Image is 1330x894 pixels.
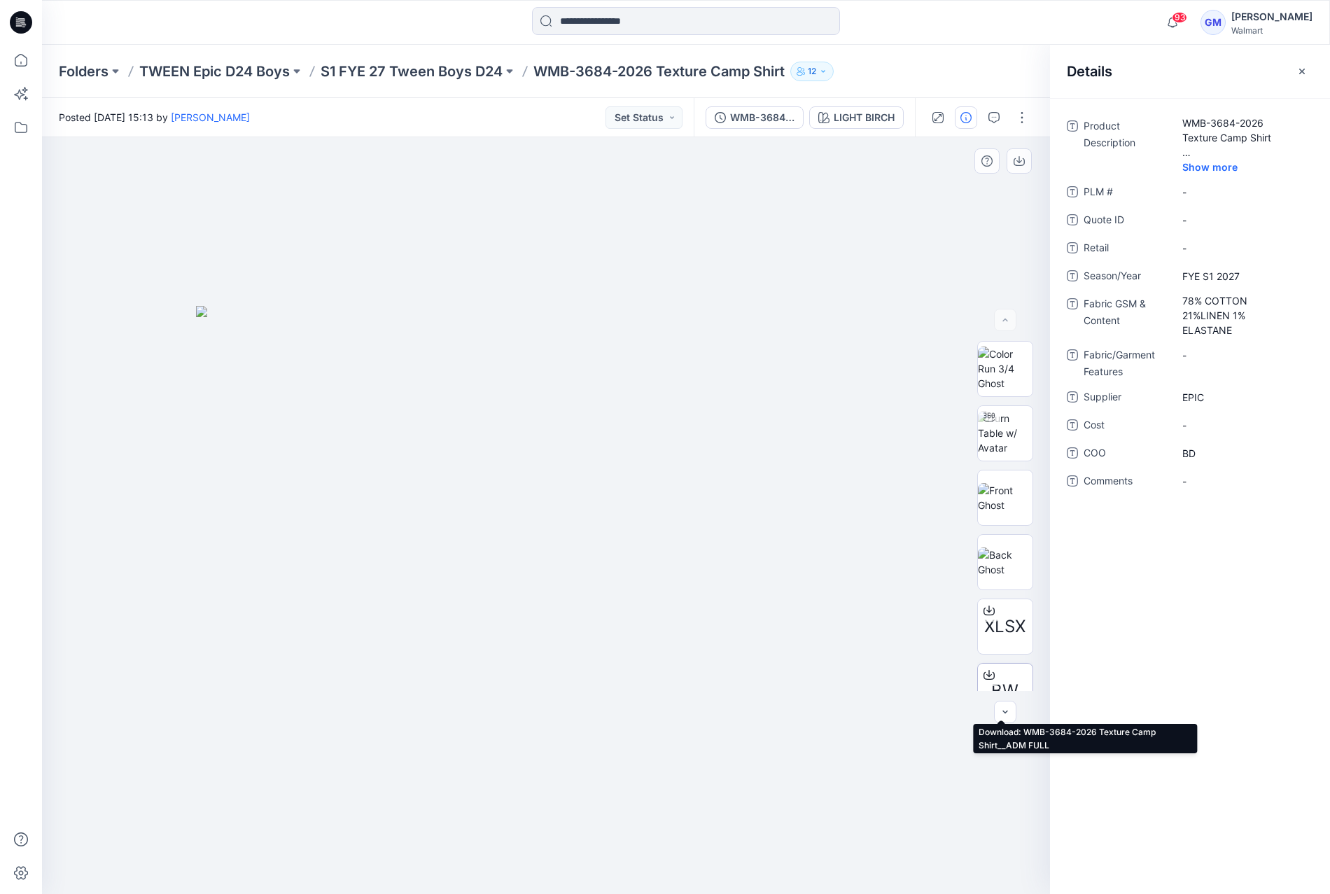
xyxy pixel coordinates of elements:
span: Fabric/Garment Features [1084,347,1168,380]
span: Fabric GSM & Content [1084,295,1168,338]
span: Cost [1084,417,1168,436]
span: - [1182,348,1304,363]
span: WMB-3684-2026 Texture Camp Shirt [1182,116,1304,160]
span: FYE S1 2027 [1182,269,1304,284]
span: 78% COTTON 21%LINEN 1% ELASTANE [1182,293,1304,337]
span: 93 [1172,12,1187,23]
a: S1 FYE 27 Tween Boys D24 [321,62,503,81]
div: WMB-3684-2026 Texture Camp Shirt__ADM FULL [730,110,794,125]
div: Walmart [1231,25,1312,36]
img: Turn Table w/ Avatar [978,411,1032,455]
img: Front Ghost [978,483,1032,512]
span: Retail [1084,239,1168,259]
span: - [1182,185,1304,200]
a: TWEEN Epic D24 Boys [139,62,290,81]
span: EPIC [1182,390,1304,405]
span: BD [1182,446,1304,461]
span: Comments [1084,473,1168,492]
img: Back Ghost [978,547,1032,577]
span: Product Description [1084,118,1168,175]
span: Season/Year [1084,267,1168,287]
span: PLM # [1084,183,1168,203]
div: [PERSON_NAME] [1231,8,1312,25]
span: - [1182,418,1304,433]
div: LIGHT BIRCH [834,110,895,125]
span: Quote ID [1084,211,1168,231]
button: 12 [790,62,834,81]
button: LIGHT BIRCH [809,106,904,129]
a: [PERSON_NAME] [171,111,250,123]
span: - [1182,213,1304,228]
button: Details [955,106,977,129]
p: WMB-3684-2026 Texture Camp Shirt [533,62,785,81]
img: Color Run 3/4 Ghost [978,347,1032,391]
span: Show more [1182,160,1256,174]
span: COO [1084,445,1168,464]
span: BW [992,678,1019,704]
span: Posted [DATE] 15:13 by [59,110,250,125]
span: Supplier [1084,389,1168,408]
p: 12 [808,64,816,79]
h2: Details [1067,63,1112,80]
span: XLSX [985,614,1026,639]
span: - [1182,474,1304,489]
button: WMB-3684-2026 Texture Camp Shirt__ADM FULL [706,106,804,129]
div: GM [1200,10,1226,35]
a: Folders [59,62,108,81]
span: - [1182,241,1304,256]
